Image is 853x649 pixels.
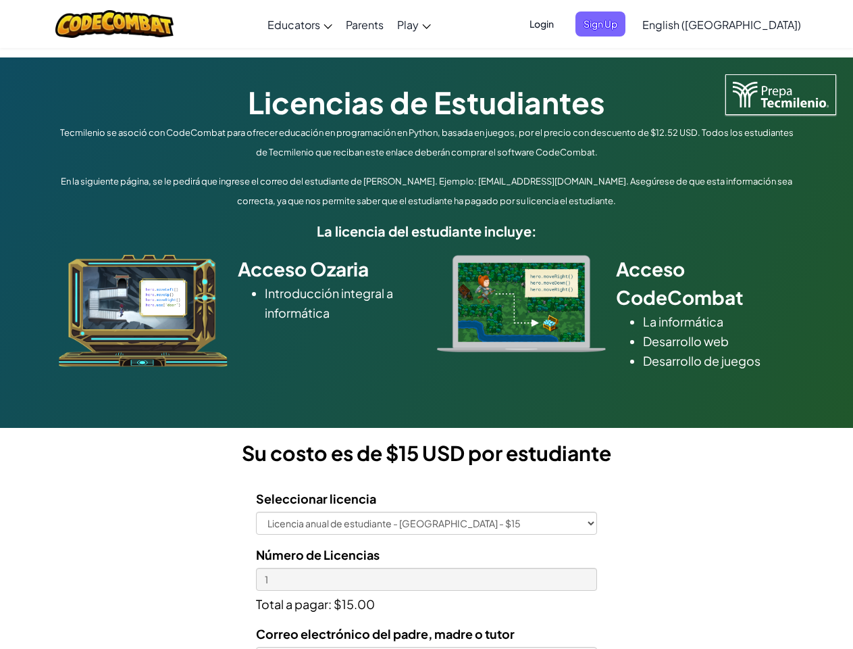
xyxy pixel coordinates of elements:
[55,10,174,38] img: CodeCombat logo
[521,11,562,37] button: Login
[265,283,417,322] li: Introducción integral a informática
[636,6,808,43] a: English ([GEOGRAPHIC_DATA])
[643,312,795,331] li: La informática
[256,591,597,614] p: Total a pagar: $15.00
[256,624,515,644] label: Correo electrónico del padre, madre o tutor
[59,255,228,367] img: ozaria_acodus.png
[55,81,798,123] h1: Licencias de Estudiantes
[55,220,798,241] h5: La licencia del estudiante incluye:
[575,11,625,37] button: Sign Up
[261,6,339,43] a: Educators
[397,18,419,32] span: Play
[643,351,795,370] li: Desarrollo de juegos
[55,172,798,211] p: En la siguiente página, se le pedirá que ingrese el correo del estudiante de [PERSON_NAME]. Ejemp...
[238,255,417,283] h2: Acceso Ozaria
[256,545,380,564] label: Número de Licencias
[256,489,376,508] label: Seleccionar licencia
[643,331,795,351] li: Desarrollo web
[725,74,836,115] img: Tecmilenio logo
[437,255,606,352] img: type_real_code.png
[390,6,438,43] a: Play
[267,18,320,32] span: Educators
[642,18,801,32] span: English ([GEOGRAPHIC_DATA])
[616,255,795,312] h2: Acceso CodeCombat
[339,6,390,43] a: Parents
[55,123,798,162] p: Tecmilenio se asoció con CodeCombat para ofrecer educación en programación en Python, basada en j...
